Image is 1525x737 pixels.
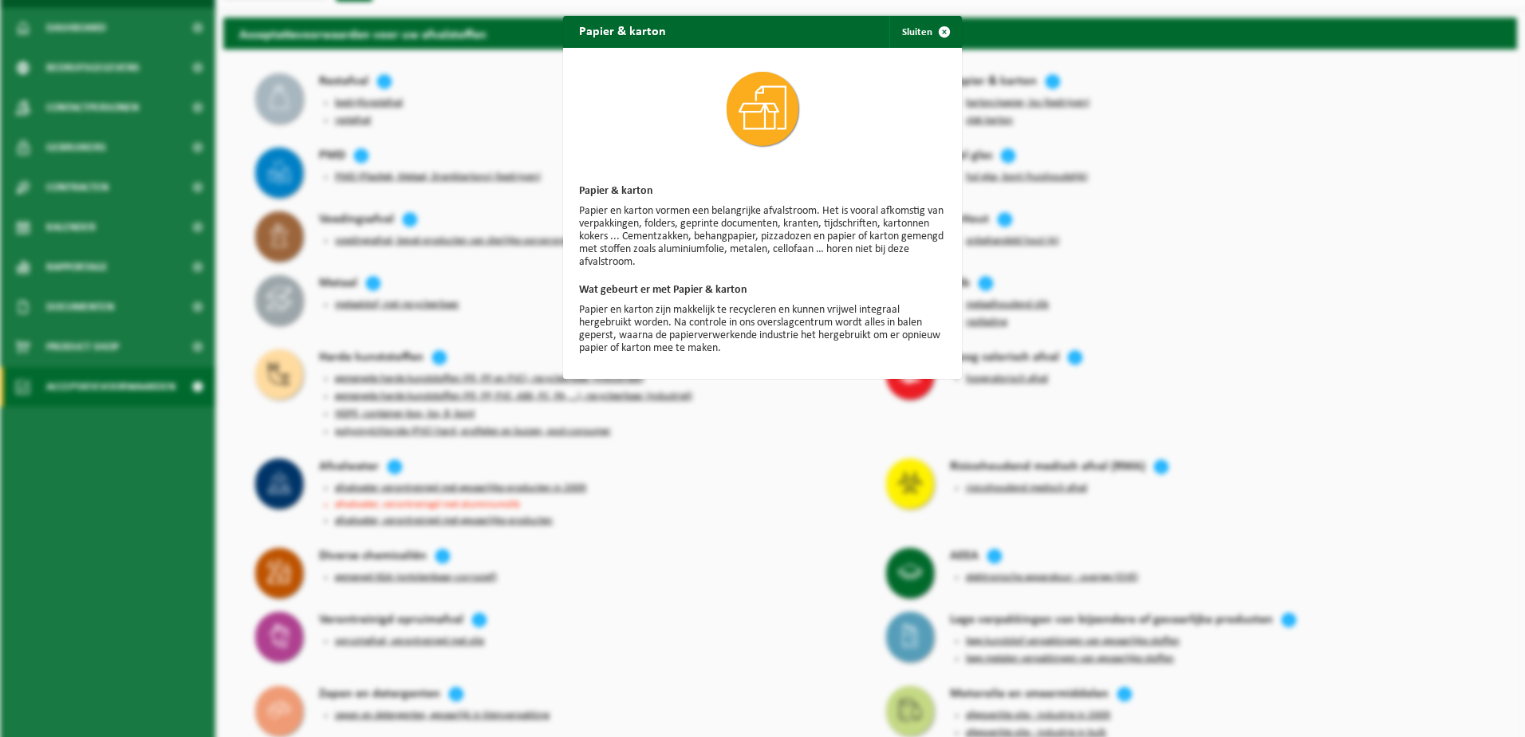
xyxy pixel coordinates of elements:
p: Papier en karton vormen een belangrijke afvalstroom. Het is vooral afkomstig van verpakkingen, fo... [579,205,946,269]
button: Sluiten [889,16,960,48]
h3: Papier & karton [579,186,946,197]
h3: Wat gebeurt er met Papier & karton [579,285,946,296]
h2: Papier & karton [563,16,682,46]
p: Papier en karton zijn makkelijk te recycleren en kunnen vrijwel integraal hergebruikt worden. Na ... [579,304,946,355]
